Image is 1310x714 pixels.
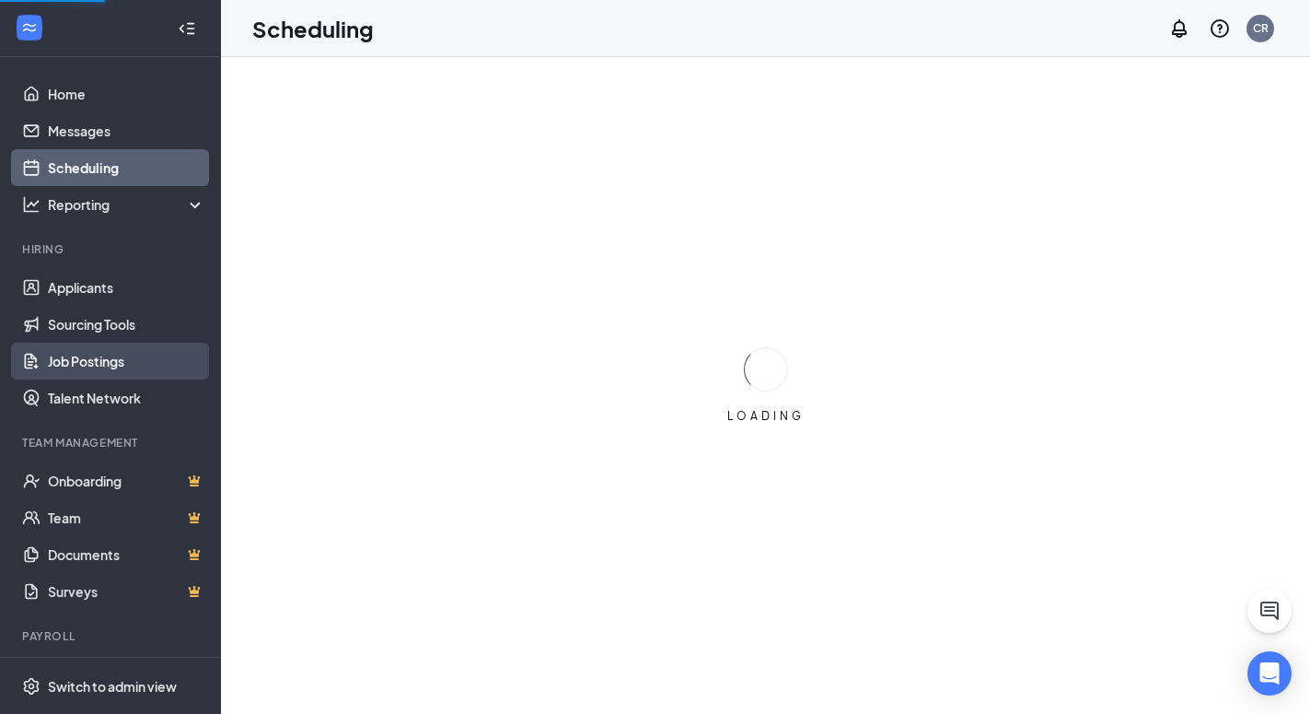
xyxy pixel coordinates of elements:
div: Team Management [22,435,202,451]
svg: Settings [22,677,41,696]
button: ChatActive [1247,589,1292,633]
svg: ChatActive [1258,600,1281,622]
div: Switch to admin view [48,677,177,696]
a: Talent Network [48,380,205,416]
h1: Scheduling [252,13,374,44]
a: OnboardingCrown [48,462,205,499]
a: Messages [48,112,205,149]
a: SurveysCrown [48,573,205,610]
svg: Analysis [22,195,41,214]
div: Hiring [22,241,202,257]
a: Applicants [48,269,205,306]
a: Job Postings [48,343,205,380]
svg: Collapse [178,19,196,38]
a: Scheduling [48,149,205,186]
svg: Notifications [1168,18,1190,40]
div: CR [1253,20,1269,36]
div: Reporting [48,195,206,214]
svg: WorkstreamLogo [20,18,39,37]
a: DocumentsCrown [48,536,205,573]
div: Open Intercom Messenger [1247,651,1292,696]
svg: QuestionInfo [1209,18,1231,40]
div: LOADING [720,408,812,424]
a: Home [48,76,205,112]
a: Sourcing Tools [48,306,205,343]
div: Payroll [22,628,202,644]
a: TeamCrown [48,499,205,536]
